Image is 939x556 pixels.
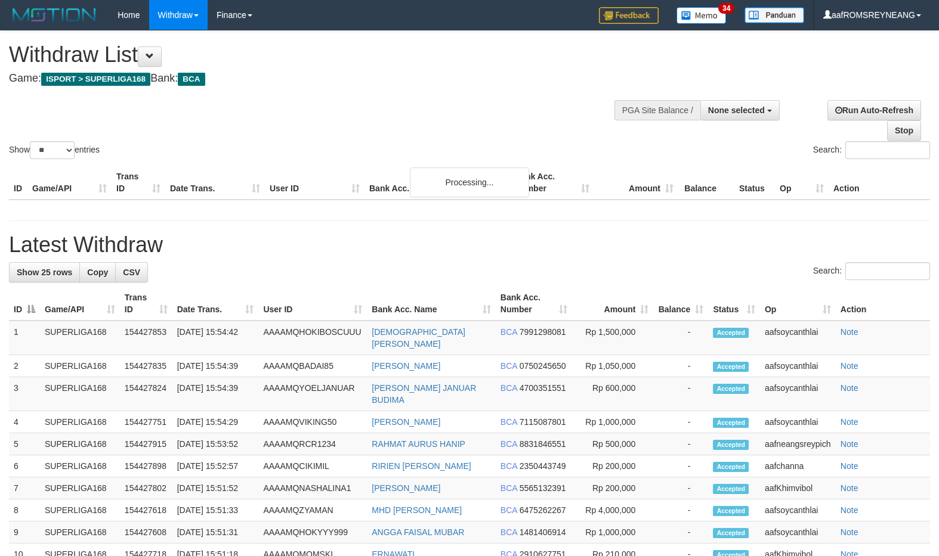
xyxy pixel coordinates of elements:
td: Rp 1,000,000 [572,521,653,543]
td: Rp 1,050,000 [572,355,653,377]
td: Rp 4,000,000 [572,499,653,521]
td: 4 [9,411,40,433]
span: Accepted [713,484,749,494]
a: Run Auto-Refresh [827,100,921,120]
th: Date Trans. [165,166,265,200]
th: User ID: activate to sort column ascending [258,287,367,321]
td: AAAAMQNASHALINA1 [258,477,367,499]
label: Show entries [9,141,100,159]
td: 154427618 [120,499,172,521]
td: AAAAMQCIKIMIL [258,455,367,477]
th: Game/API [27,166,112,200]
td: - [653,321,708,355]
td: - [653,433,708,455]
span: Copy [87,268,108,277]
td: SUPERLIGA168 [40,433,120,455]
td: 6 [9,455,40,477]
td: 2 [9,355,40,377]
span: BCA [501,383,517,393]
a: [PERSON_NAME] [372,483,440,493]
td: 154427898 [120,455,172,477]
th: Amount: activate to sort column ascending [572,287,653,321]
th: Bank Acc. Name [365,166,510,200]
th: ID: activate to sort column descending [9,287,40,321]
a: Stop [887,120,921,141]
td: - [653,411,708,433]
span: Copy 6475262267 to clipboard [520,505,566,515]
td: - [653,377,708,411]
span: Copy 8831846551 to clipboard [520,439,566,449]
span: Copy 5565132391 to clipboard [520,483,566,493]
td: [DATE] 15:51:52 [172,477,259,499]
td: aafsoycanthlai [760,499,836,521]
td: [DATE] 15:54:42 [172,321,259,355]
a: [PERSON_NAME] JANUAR BUDIMA [372,383,476,405]
span: BCA [501,327,517,337]
span: Copy 4700351551 to clipboard [520,383,566,393]
th: Date Trans.: activate to sort column ascending [172,287,259,321]
th: Op: activate to sort column ascending [760,287,836,321]
td: Rp 500,000 [572,433,653,455]
a: [PERSON_NAME] [372,361,440,371]
span: Accepted [713,384,749,394]
td: aafsoycanthlai [760,321,836,355]
td: - [653,477,708,499]
a: RIRIEN [PERSON_NAME] [372,461,471,471]
th: Game/API: activate to sort column ascending [40,287,120,321]
th: ID [9,166,27,200]
td: 154427608 [120,521,172,543]
td: aafsoycanthlai [760,411,836,433]
h1: Latest Withdraw [9,233,930,257]
th: Op [775,166,829,200]
td: Rp 1,500,000 [572,321,653,355]
td: 8 [9,499,40,521]
span: CSV [123,268,140,277]
td: [DATE] 15:54:39 [172,355,259,377]
span: 34 [718,3,734,14]
td: SUPERLIGA168 [40,411,120,433]
th: Status [734,166,775,200]
td: 9 [9,521,40,543]
td: - [653,355,708,377]
td: SUPERLIGA168 [40,521,120,543]
a: Note [841,383,858,393]
span: BCA [501,417,517,427]
td: [DATE] 15:51:33 [172,499,259,521]
td: Rp 200,000 [572,455,653,477]
div: Processing... [410,167,529,197]
a: Note [841,461,858,471]
td: [DATE] 15:51:31 [172,521,259,543]
span: Copy 1481406914 to clipboard [520,527,566,537]
span: BCA [501,527,517,537]
td: aafKhimvibol [760,477,836,499]
a: Show 25 rows [9,262,80,282]
span: BCA [501,361,517,371]
a: Note [841,505,858,515]
input: Search: [845,141,930,159]
td: aafneangsreypich [760,433,836,455]
span: Accepted [713,440,749,450]
td: SUPERLIGA168 [40,355,120,377]
span: Copy 7115087801 to clipboard [520,417,566,427]
button: None selected [700,100,780,120]
td: - [653,455,708,477]
img: Button%20Memo.svg [677,7,727,24]
a: [DEMOGRAPHIC_DATA][PERSON_NAME] [372,327,465,349]
td: [DATE] 15:52:57 [172,455,259,477]
a: Note [841,439,858,449]
th: Amount [594,166,678,200]
span: Accepted [713,506,749,516]
h4: Game: Bank: [9,73,614,85]
td: 154427751 [120,411,172,433]
td: SUPERLIGA168 [40,499,120,521]
td: AAAAMQYOELJANUAR [258,377,367,411]
th: Trans ID [112,166,165,200]
a: Note [841,327,858,337]
td: 154427835 [120,355,172,377]
span: ISPORT > SUPERLIGA168 [41,73,150,86]
label: Search: [813,262,930,280]
span: None selected [708,105,765,115]
a: MHD [PERSON_NAME] [372,505,462,515]
input: Search: [845,262,930,280]
span: Copy 7991298081 to clipboard [520,327,566,337]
